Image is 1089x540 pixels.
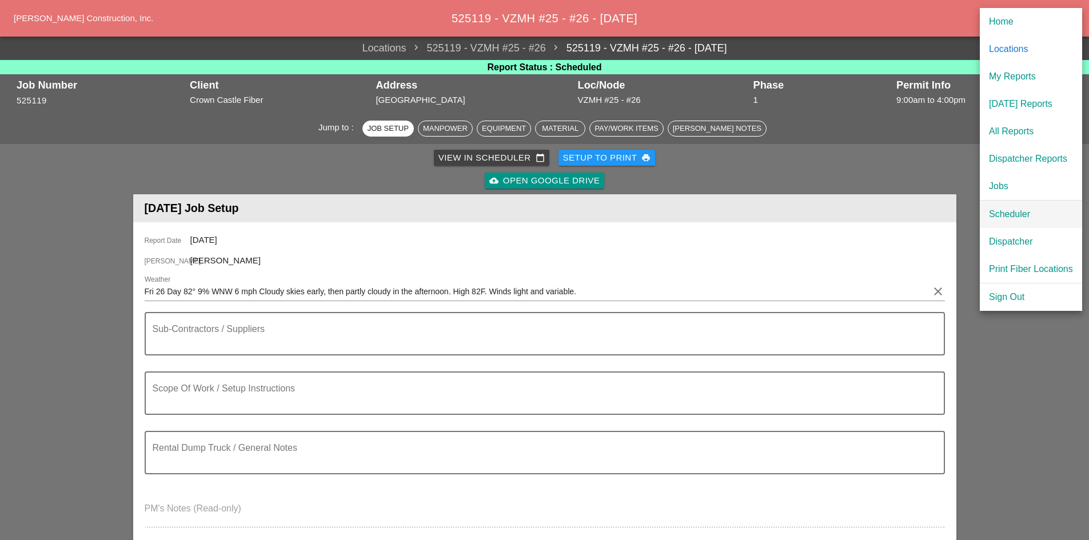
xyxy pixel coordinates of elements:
[535,121,585,137] button: Material
[989,207,1073,221] div: Scheduler
[989,235,1073,249] div: Dispatcher
[376,79,572,91] div: Address
[559,150,656,166] button: Setup to Print
[145,499,945,527] textarea: PM's Notes (Read-only)
[489,174,600,187] div: Open Google Drive
[980,201,1082,228] a: Scheduler
[989,152,1073,166] div: Dispatcher Reports
[368,123,409,134] div: Job Setup
[485,173,604,189] a: Open Google Drive
[434,150,549,166] a: View in Scheduler
[153,386,928,414] textarea: Scope Of Work / Setup Instructions
[980,145,1082,173] a: Dispatcher Reports
[980,63,1082,90] a: My Reports
[190,94,370,107] div: Crown Castle Fiber
[423,123,468,134] div: Manpower
[145,282,929,301] input: Weather
[438,151,545,165] div: View in Scheduler
[477,121,531,137] button: Equipment
[931,285,945,298] i: clear
[989,290,1073,304] div: Sign Out
[536,153,545,162] i: calendar_today
[989,97,1073,111] div: [DATE] Reports
[980,118,1082,145] a: All Reports
[17,79,184,91] div: Job Number
[980,255,1082,283] a: Print Fiber Locations
[190,255,261,265] span: [PERSON_NAME]
[190,79,370,91] div: Client
[641,153,651,162] i: print
[578,94,748,107] div: VZMH #25 - #26
[989,70,1073,83] div: My Reports
[753,94,891,107] div: 1
[17,94,47,107] button: 525119
[980,8,1082,35] a: Home
[376,94,572,107] div: [GEOGRAPHIC_DATA]
[589,121,663,137] button: Pay/Work Items
[595,123,658,134] div: Pay/Work Items
[896,79,1072,91] div: Permit Info
[418,121,473,137] button: Manpower
[668,121,767,137] button: [PERSON_NAME] Notes
[989,15,1073,29] div: Home
[406,41,546,56] span: 525119 - VZMH #25 - #26
[980,173,1082,200] a: Jobs
[362,41,406,56] a: Locations
[753,79,891,91] div: Phase
[980,90,1082,118] a: [DATE] Reports
[563,151,651,165] div: Setup to Print
[989,179,1073,193] div: Jobs
[540,123,580,134] div: Material
[153,327,928,354] textarea: Sub-Contractors / Suppliers
[989,42,1073,56] div: Locations
[896,94,1072,107] div: 9:00am to 4:00pm
[578,79,748,91] div: Loc/Node
[452,12,637,25] span: 525119 - VZMH #25 - #26 - [DATE]
[980,228,1082,255] a: Dispatcher
[318,122,358,132] span: Jump to :
[362,121,414,137] button: Job Setup
[489,176,498,185] i: cloud_upload
[546,41,727,56] a: 525119 - VZMH #25 - #26 - [DATE]
[980,35,1082,63] a: Locations
[145,256,190,266] span: [PERSON_NAME]
[153,446,928,473] textarea: Rental Dump Truck / General Notes
[145,235,190,246] span: Report Date
[14,13,153,23] a: [PERSON_NAME] Construction, Inc.
[133,194,956,222] header: [DATE] Job Setup
[482,123,526,134] div: Equipment
[673,123,761,134] div: [PERSON_NAME] Notes
[989,262,1073,276] div: Print Fiber Locations
[989,125,1073,138] div: All Reports
[190,235,217,245] span: [DATE]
